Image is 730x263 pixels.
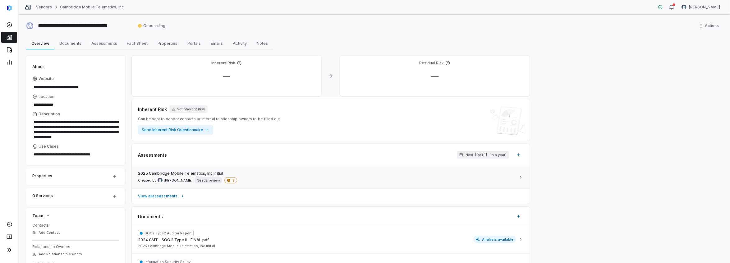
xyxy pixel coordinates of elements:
span: Notes [254,39,270,47]
img: svg%3e [7,5,12,11]
span: 2025 Cambridge Mobile Telematics, Inc Initial [138,171,223,176]
input: Location [32,100,119,109]
img: Anita Ritter avatar [158,178,163,183]
input: Website [32,83,109,91]
span: Can be sent to vendor contacts or internal relationship owners to be filled out [138,117,280,122]
a: Cambridge Mobile Telematics, Inc [60,5,124,10]
span: Analysis available [473,236,516,243]
button: Anita Ritter avatar[PERSON_NAME] [678,2,724,12]
button: Send Inherent Risk Questionnaire [138,125,213,135]
button: More actions [697,21,723,30]
a: 2025 Cambridge Mobile Telematics, Inc InitialCreated by Anita Ritter avatar[PERSON_NAME]Needs rev... [132,166,530,188]
span: Add Relationship Owners [39,252,82,256]
dt: Contacts [32,223,119,228]
span: 2025 Cambridge Mobile Telematics, Inc Initial [138,244,215,248]
span: Website [39,76,54,81]
span: [PERSON_NAME] [164,178,192,183]
span: Activity [230,39,249,47]
span: ( in a year ) [489,153,507,157]
button: Next: [DATE](in a year) [457,151,509,159]
button: Team [30,210,53,221]
button: SOC2 Type2 Auditor Report2024 CMT - SOC 2 Type II - FINAL.pdf2025 Cambridge Mobile Telematics, In... [132,225,530,253]
span: Description [39,112,60,117]
span: — [218,72,235,81]
span: Assessments [138,152,167,158]
span: Overview [29,39,52,47]
span: Portals [185,39,203,47]
span: Onboarding [138,23,165,28]
span: About [32,64,44,69]
dt: Relationship Owners [32,244,119,249]
p: Needs review [197,178,220,183]
button: Add Contact [30,227,62,238]
h4: Inherent Risk [212,61,236,66]
span: Assessments [89,39,120,47]
span: Emails [208,39,225,47]
span: Next: [DATE] [466,153,487,157]
span: Properties [155,39,180,47]
img: Anita Ritter avatar [682,5,686,10]
span: Documents [57,39,84,47]
button: SetInherent Risk [169,105,208,113]
span: 2 [224,177,237,183]
a: View allassessments [132,188,530,204]
h4: Residual Risk [420,61,444,66]
span: Documents [138,213,163,220]
a: Vendors [36,5,52,10]
textarea: Description [32,118,119,141]
span: Team [32,213,43,218]
span: Location [39,94,54,99]
span: 2024 CMT - SOC 2 Type II - FINAL.pdf [138,238,209,242]
span: [PERSON_NAME] [689,5,720,10]
span: Created by [138,178,192,183]
span: Use Cases [39,144,59,149]
span: — [426,72,443,81]
textarea: Use Cases [32,150,119,159]
span: View all assessments [138,194,177,199]
span: Fact Sheet [125,39,150,47]
span: Inherent Risk [138,106,167,113]
span: SOC2 Type2 Auditor Report [138,230,194,236]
